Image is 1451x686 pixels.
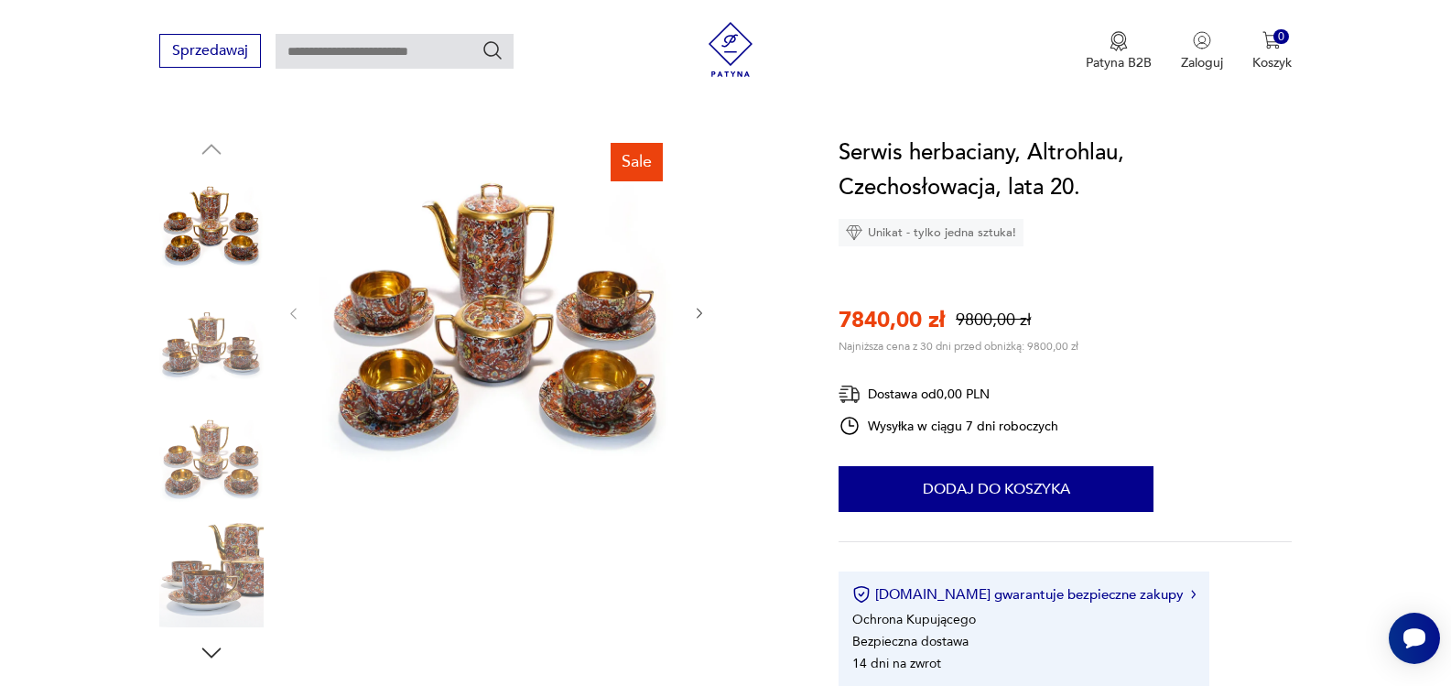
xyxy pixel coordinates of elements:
[159,34,261,68] button: Sprzedawaj
[482,39,504,61] button: Szukaj
[839,305,945,335] p: 7840,00 zł
[852,585,871,604] img: Ikona certyfikatu
[159,46,261,59] a: Sprzedawaj
[508,92,818,106] p: Serwis herbaciany, Altrohlau, Czechosłowacja, lata 20.
[703,22,758,77] img: Patyna - sklep z meblami i dekoracjami vintage
[839,383,1058,406] div: Dostawa od 0,00 PLN
[852,611,976,628] li: Ochrona Kupującego
[1262,31,1281,49] img: Ikona koszyka
[846,224,862,241] img: Ikona diamentu
[1389,613,1440,664] iframe: Smartsupp widget button
[839,466,1153,512] button: Dodaj do koszyka
[319,136,673,489] img: Zdjęcie produktu Serwis herbaciany, Altrohlau, Czechosłowacja, lata 20.
[1086,54,1152,71] p: Patyna B2B
[159,406,264,510] img: Zdjęcie produktu Serwis herbaciany, Altrohlau, Czechosłowacja, lata 20.
[852,585,1196,604] button: [DOMAIN_NAME] gwarantuje bezpieczne zakupy
[1086,31,1152,71] button: Patyna B2B
[1181,54,1223,71] p: Zaloguj
[1273,29,1289,45] div: 0
[839,383,861,406] img: Ikona dostawy
[1181,31,1223,71] button: Zaloguj
[1252,54,1292,71] p: Koszyk
[611,143,663,181] div: Sale
[1110,31,1128,51] img: Ikona medalu
[1193,31,1211,49] img: Ikonka użytkownika
[159,289,264,394] img: Zdjęcie produktu Serwis herbaciany, Altrohlau, Czechosłowacja, lata 20.
[852,655,941,672] li: 14 dni na zwrot
[159,172,264,277] img: Zdjęcie produktu Serwis herbaciany, Altrohlau, Czechosłowacja, lata 20.
[440,92,483,106] a: Serwisy
[1252,31,1292,71] button: 0Koszyk
[1191,590,1197,599] img: Ikona strzałki w prawo
[852,633,969,650] li: Bezpieczna dostawa
[159,523,264,627] img: Zdjęcie produktu Serwis herbaciany, Altrohlau, Czechosłowacja, lata 20.
[956,309,1031,332] p: 9800,00 zł
[839,415,1058,437] div: Wysyłka w ciągu 7 dni roboczych
[1086,31,1152,71] a: Ikona medaluPatyna B2B
[839,219,1023,246] div: Unikat - tylko jedna sztuka!
[839,136,1292,205] h1: Serwis herbaciany, Altrohlau, Czechosłowacja, lata 20.
[839,339,1078,354] p: Najniższa cena z 30 dni przed obniżką: 9800,00 zł
[159,92,266,106] a: [DOMAIN_NAME]
[292,92,344,106] a: Produkty
[369,92,415,106] a: Kuchnia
